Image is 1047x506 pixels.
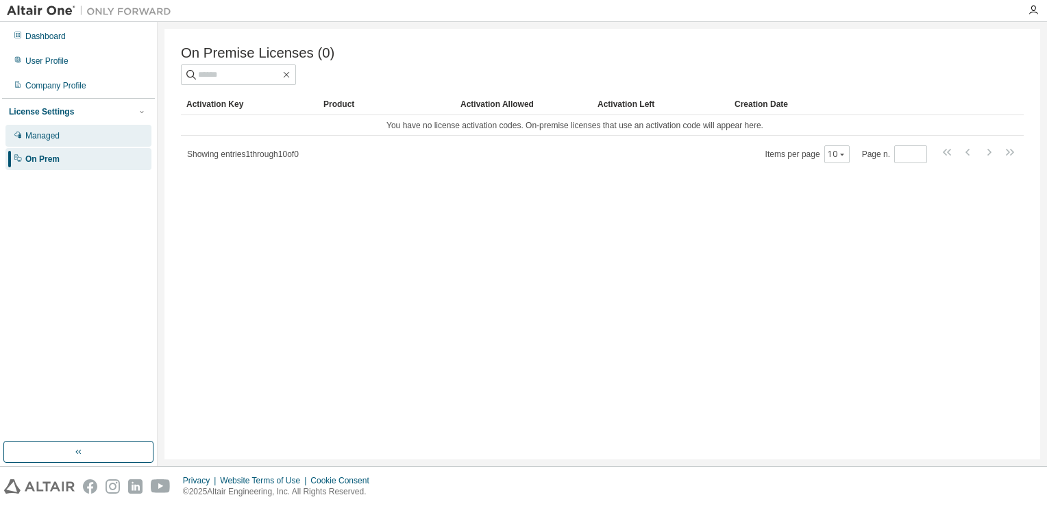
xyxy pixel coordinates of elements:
[9,106,74,117] div: License Settings
[7,4,178,18] img: Altair One
[181,115,969,136] td: You have no license activation codes. On-premise licenses that use an activation code will appear...
[106,479,120,494] img: instagram.svg
[25,154,60,165] div: On Prem
[598,93,724,115] div: Activation Left
[183,486,378,498] p: © 2025 Altair Engineering, Inc. All Rights Reserved.
[83,479,97,494] img: facebook.svg
[323,93,449,115] div: Product
[151,479,171,494] img: youtube.svg
[828,149,846,160] button: 10
[765,145,850,163] span: Items per page
[25,31,66,42] div: Dashboard
[4,479,75,494] img: altair_logo.svg
[735,93,963,115] div: Creation Date
[128,479,143,494] img: linkedin.svg
[181,45,334,61] span: On Premise Licenses (0)
[187,149,299,159] span: Showing entries 1 through 10 of 0
[25,80,86,91] div: Company Profile
[25,130,60,141] div: Managed
[183,475,220,486] div: Privacy
[862,145,927,163] span: Page n.
[460,93,587,115] div: Activation Allowed
[25,56,69,67] div: User Profile
[186,93,312,115] div: Activation Key
[310,475,377,486] div: Cookie Consent
[220,475,310,486] div: Website Terms of Use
